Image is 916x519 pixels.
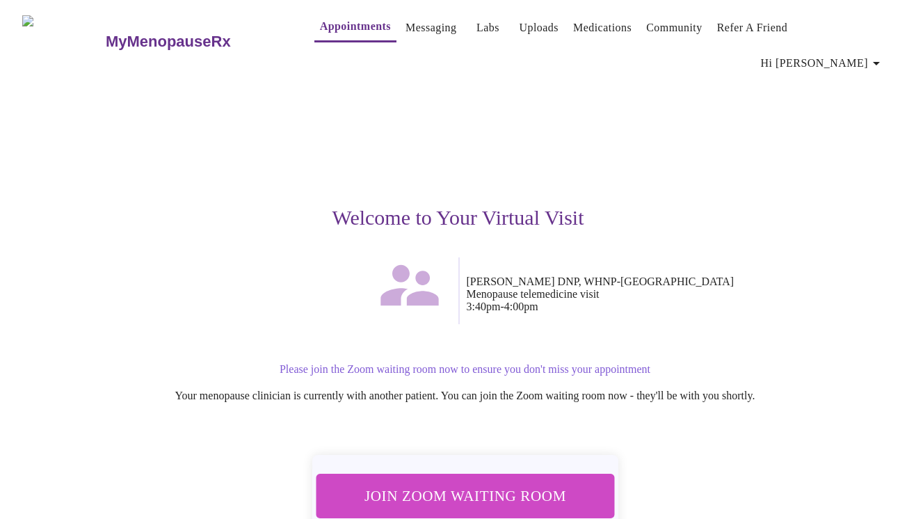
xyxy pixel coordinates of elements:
[761,54,885,73] span: Hi [PERSON_NAME]
[320,17,391,36] a: Appointments
[30,206,887,230] h3: Welcome to Your Virtual Visit
[755,49,890,77] button: Hi [PERSON_NAME]
[405,18,456,38] a: Messaging
[106,33,231,51] h3: MyMenopauseRx
[314,13,396,42] button: Appointments
[44,390,887,402] p: Your menopause clinician is currently with another patient. You can join the Zoom waiting room no...
[519,18,559,38] a: Uploads
[641,14,708,42] button: Community
[44,363,887,376] p: Please join the Zoom waiting room now to ensure you don't miss your appointment
[465,14,510,42] button: Labs
[717,18,788,38] a: Refer a Friend
[400,14,462,42] button: Messaging
[573,18,632,38] a: Medications
[476,18,499,38] a: Labs
[568,14,637,42] button: Medications
[22,15,104,67] img: MyMenopauseRx Logo
[104,17,286,66] a: MyMenopauseRx
[467,276,887,313] p: [PERSON_NAME] DNP, WHNP-[GEOGRAPHIC_DATA] Menopause telemedicine visit 3:40pm - 4:00pm
[513,14,564,42] button: Uploads
[316,474,614,518] button: Join Zoom Waiting Room
[334,483,595,509] span: Join Zoom Waiting Room
[712,14,794,42] button: Refer a Friend
[646,18,702,38] a: Community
